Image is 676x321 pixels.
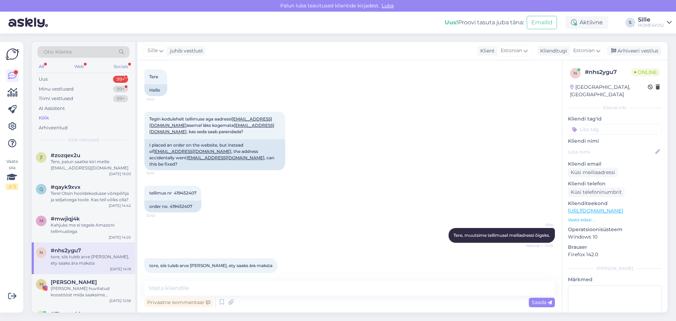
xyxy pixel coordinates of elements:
[526,243,553,248] span: Nähtud ✓ 14:19
[149,263,273,268] span: tore, siis tuleb arve [PERSON_NAME], ety saaks ära maksta
[109,171,131,177] div: [DATE] 15:03
[39,186,43,192] span: q
[568,243,662,251] p: Brauser
[568,115,662,123] p: Kliendi tag'id
[39,95,73,102] div: Tiimi vestlused
[477,47,495,55] div: Klient
[51,222,131,235] div: Kahjuks me ei tegele Amazoni tellimustega
[537,47,567,55] div: Klienditugi
[568,148,654,156] input: Lisa nimi
[149,190,196,196] span: tellimus nr 419452407
[39,86,74,93] div: Minu vestlused
[40,155,43,160] span: z
[144,139,285,170] div: I placed an order on the website, but instead of , the address accidentally went , can this be fi...
[113,95,128,102] div: 99+
[625,18,635,27] div: S
[113,86,128,93] div: 99+
[568,208,623,214] a: [URL][DOMAIN_NAME]
[453,233,550,238] span: Tere, muutsime tellimusel meiliadressi õigeks.
[568,233,662,241] p: Windows 10
[574,70,577,76] span: n
[39,282,43,287] span: M
[631,68,660,76] span: Online
[39,218,43,223] span: m
[568,105,662,111] div: Kliendi info
[568,276,662,283] p: Märkmed
[568,251,662,258] p: Firefox 142.0
[51,190,131,203] div: Tere! Otsin hooldekodusse võrkpõhja ja seljatoega toole. Kas teil võiks olla?
[6,158,18,190] div: Vaata siia
[638,17,672,28] a: SilleHOME4YOU
[445,18,524,27] div: Proovi tasuta juba täna:
[568,160,662,168] p: Kliendi email
[51,184,81,190] span: #qayk9xvx
[154,149,231,154] a: [EMAIL_ADDRESS][DOMAIN_NAME]
[39,250,43,255] span: n
[501,47,522,55] span: Estonian
[144,84,167,96] div: Hello
[146,171,173,176] span: 12:41
[112,62,130,71] div: Socials
[44,48,72,56] span: Otsi kliente
[109,235,131,240] div: [DATE] 14:20
[445,19,458,26] b: Uus!
[146,213,173,218] span: 12:42
[109,203,131,208] div: [DATE] 14:42
[585,68,631,76] div: # nhs2ygu7
[51,254,131,266] div: tore, siis tuleb arve [PERSON_NAME], ety saaks ära maksta
[149,74,158,79] span: Tere
[380,2,396,9] span: Luba
[568,226,662,233] p: Operatsioonisüsteem
[570,84,648,98] div: [GEOGRAPHIC_DATA], [GEOGRAPHIC_DATA]
[568,265,662,272] div: [PERSON_NAME]
[6,48,19,61] img: Askly Logo
[6,184,18,190] div: 2 / 3
[146,97,173,102] span: 12:41
[51,247,81,254] span: #nhs2ygu7
[109,298,131,303] div: [DATE] 12:56
[51,159,131,171] div: Tere, palun saatke kiri meilie [EMAIL_ADDRESS][DOMAIN_NAME]
[568,187,625,197] div: Küsi telefoninumbrit
[568,168,618,177] div: Küsi meiliaadressi
[638,23,664,28] div: HOME4YOU
[565,16,608,29] div: Aktiivne
[39,115,49,122] div: Kõik
[148,47,158,55] span: Sille
[568,217,662,223] p: Vaata edasi ...
[568,124,662,135] input: Lisa tag
[146,273,173,279] span: 15:21
[51,279,97,285] span: Mari Klst
[568,180,662,187] p: Kliendi telefon
[51,152,80,159] span: #zozqex2u
[37,62,45,71] div: All
[68,137,99,143] span: Kõik vestlused
[73,62,85,71] div: Web
[113,76,128,83] div: 99+
[167,47,203,55] div: juhib vestlust
[568,137,662,145] p: Kliendi nimi
[526,222,553,228] span: Sille
[568,200,662,207] p: Klienditeekond
[39,105,65,112] div: AI Assistent
[51,285,131,298] div: [PERSON_NAME] huvitatud koostööst mida saaksime sotsiaalmeedias oma plikadega jagada, siis oleme ...
[39,124,68,131] div: Arhiveeritud
[39,76,48,83] div: Uus
[187,155,264,160] a: [EMAIL_ADDRESS][DOMAIN_NAME]
[51,311,82,317] span: #5bngpnbk
[51,216,80,222] span: #mwjiqj4k
[144,298,213,307] div: Privaatne kommentaar
[110,266,131,272] div: [DATE] 14:19
[149,116,274,134] span: Tegin kodulehelt tellimuse aga aadressi asemel läks kogemata , kas seda saab parandada?
[638,17,664,23] div: Sille
[573,47,595,55] span: Estonian
[607,46,661,56] div: Arhiveeri vestlus
[532,299,552,305] span: Saada
[527,16,557,29] button: Emailid
[144,200,201,212] div: order no. 419452407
